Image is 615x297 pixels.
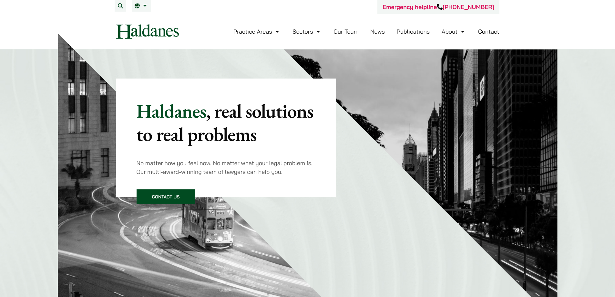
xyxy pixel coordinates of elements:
a: Publications [397,28,430,35]
a: Our Team [333,28,358,35]
a: Sectors [292,28,322,35]
p: Haldanes [137,99,316,146]
a: Contact [478,28,499,35]
a: Practice Areas [233,28,281,35]
p: No matter how you feel now. No matter what your legal problem is. Our multi-award-winning team of... [137,159,316,176]
mark: , real solutions to real problems [137,98,313,147]
a: Contact Us [137,189,195,204]
a: About [442,28,466,35]
a: Emergency helpline[PHONE_NUMBER] [383,3,494,11]
a: EN [135,3,149,8]
img: Logo of Haldanes [116,24,179,39]
a: News [370,28,385,35]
